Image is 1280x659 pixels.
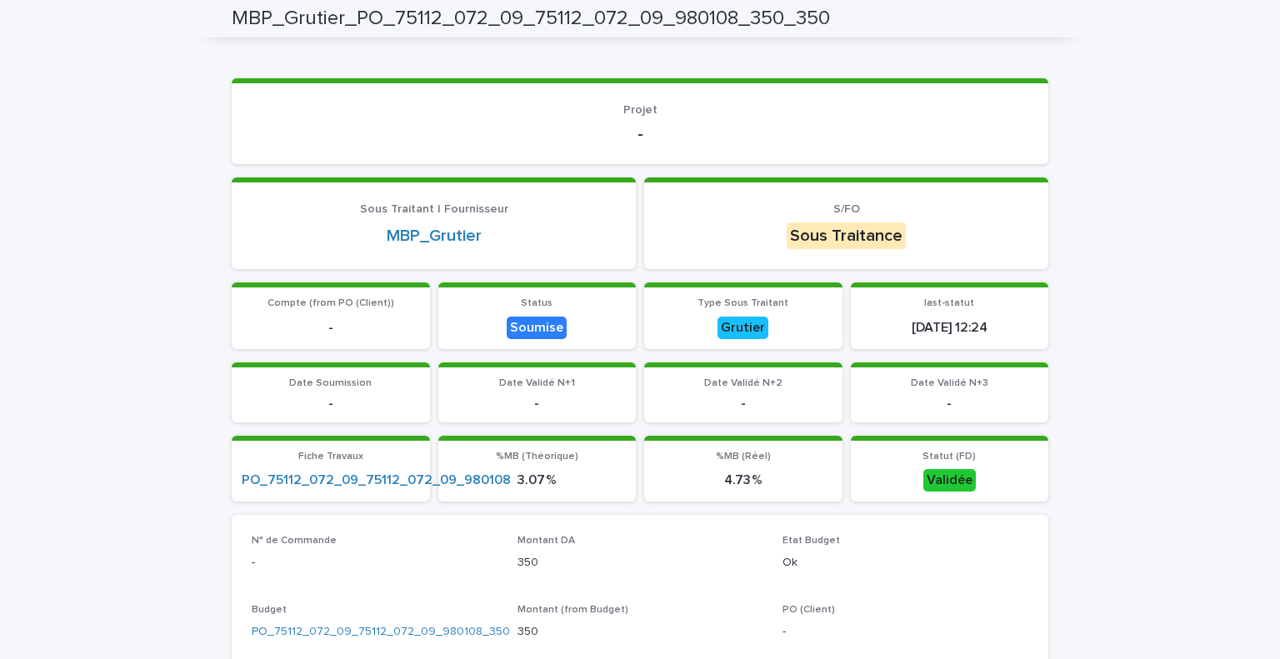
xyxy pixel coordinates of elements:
p: - [242,320,420,336]
p: 4.73 % [654,472,832,488]
span: Status [521,298,552,308]
span: N° de Commande [252,536,337,546]
span: Etat Budget [782,536,840,546]
div: Soumise [507,317,567,339]
p: - [782,623,1028,641]
span: Statut (FD) [922,452,976,462]
span: last-statut [924,298,974,308]
span: Budget [252,605,287,615]
p: - [448,396,627,412]
div: Sous Traitance [787,222,906,249]
span: Date Validé N+3 [911,378,988,388]
h2: MBP_Grutier_PO_75112_072_09_75112_072_09_980108_350_350 [232,7,830,31]
span: %MB (Théorique) [496,452,578,462]
p: 350 [517,554,763,572]
p: [DATE] 12:24 [861,320,1039,336]
span: PO (Client) [782,605,835,615]
span: Date Validé N+2 [704,378,782,388]
div: Validée [923,469,976,492]
span: Date Soumission [289,378,372,388]
p: - [861,396,1039,412]
span: S/FO [833,203,860,215]
a: MBP_Grutier [387,226,482,246]
p: 350 [517,623,763,641]
p: - [252,554,497,572]
span: Type Sous Traitant [697,298,788,308]
span: Montant (from Budget) [517,605,628,615]
span: Sous Traitant | Fournisseur [360,203,508,215]
a: PO_75112_072_09_75112_072_09_980108 [242,472,511,488]
span: Date Validé N+1 [499,378,575,388]
a: PO_75112_072_09_75112_072_09_980108_350 [252,623,510,641]
span: Fiche Travaux [298,452,363,462]
p: - [654,396,832,412]
span: Compte (from PO (Client)) [267,298,394,308]
div: Grutier [717,317,768,339]
span: Projet [623,104,657,116]
p: Ok [782,554,1028,572]
span: %MB (Réel) [716,452,771,462]
p: 3.07 % [448,472,627,488]
p: - [252,124,1028,144]
span: Montant DA [517,536,575,546]
p: - [242,396,420,412]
